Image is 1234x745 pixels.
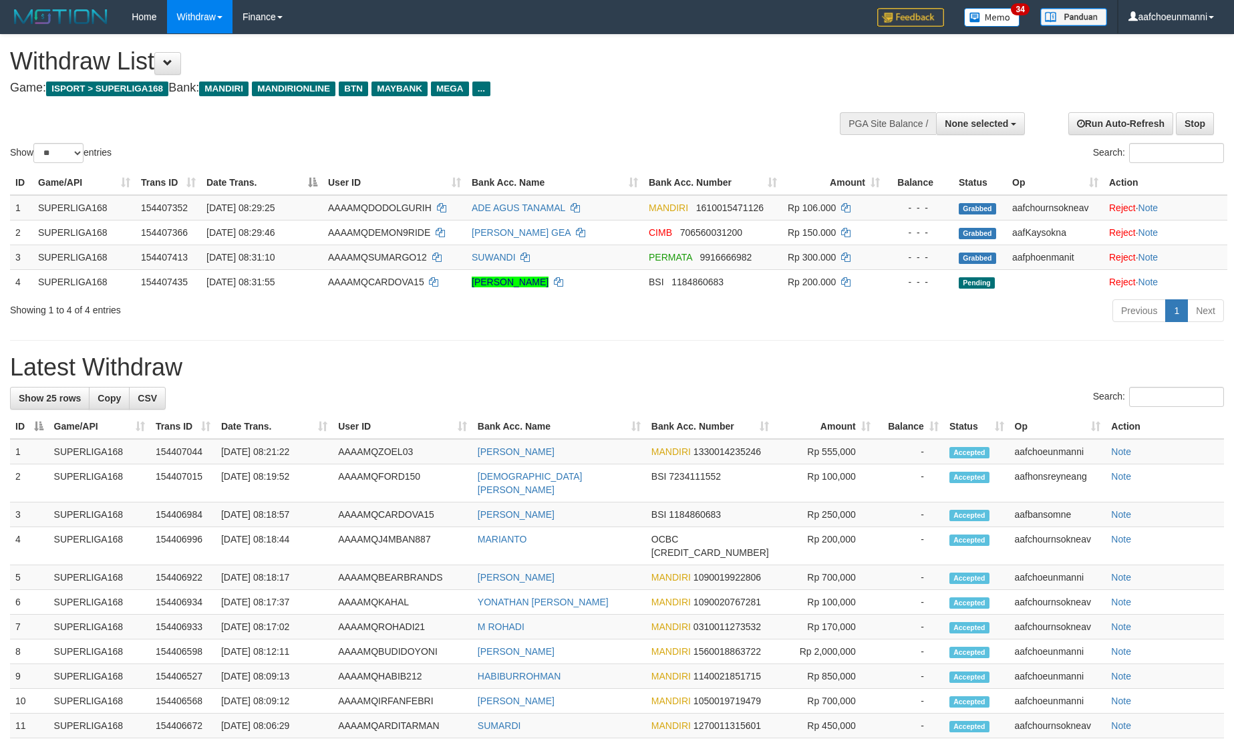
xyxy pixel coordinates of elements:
[10,565,49,590] td: 5
[10,414,49,439] th: ID: activate to sort column descending
[10,220,33,245] td: 2
[49,639,150,664] td: SUPERLIGA168
[478,621,524,632] a: M ROHADI
[216,527,333,565] td: [DATE] 08:18:44
[10,298,504,317] div: Showing 1 to 4 of 4 entries
[136,170,201,195] th: Trans ID: activate to sort column ascending
[1010,590,1106,615] td: aafchournsokneav
[1007,245,1104,269] td: aafphoenmanit
[1111,621,1131,632] a: Note
[949,510,989,521] span: Accepted
[216,439,333,464] td: [DATE] 08:21:22
[788,227,836,238] span: Rp 150.000
[328,277,424,287] span: AAAAMQCARDOVA15
[466,170,643,195] th: Bank Acc. Name: activate to sort column ascending
[49,439,150,464] td: SUPERLIGA168
[1010,615,1106,639] td: aafchournsokneav
[891,275,948,289] div: - - -
[774,565,876,590] td: Rp 700,000
[10,590,49,615] td: 6
[949,447,989,458] span: Accepted
[649,202,688,213] span: MANDIRI
[840,112,936,135] div: PGA Site Balance /
[1112,299,1166,322] a: Previous
[49,565,150,590] td: SUPERLIGA168
[328,252,427,263] span: AAAAMQSUMARGO12
[478,671,561,682] a: HABIBURROHMAN
[206,227,275,238] span: [DATE] 08:29:46
[649,227,672,238] span: CIMB
[693,646,761,657] span: Copy 1560018863722 to clipboard
[431,82,469,96] span: MEGA
[33,245,136,269] td: SUPERLIGA168
[49,689,150,714] td: SUPERLIGA168
[1138,252,1159,263] a: Note
[150,714,216,738] td: 154406672
[10,143,112,163] label: Show entries
[478,720,521,731] a: SUMARDI
[1129,143,1224,163] input: Search:
[1010,639,1106,664] td: aafchoeunmanni
[478,696,555,706] a: [PERSON_NAME]
[49,502,150,527] td: SUPERLIGA168
[959,228,996,239] span: Grabbed
[33,143,84,163] select: Showentries
[10,82,809,95] h4: Game: Bank:
[141,252,188,263] span: 154407413
[1010,565,1106,590] td: aafchoeunmanni
[33,269,136,294] td: SUPERLIGA168
[1111,671,1131,682] a: Note
[333,689,472,714] td: AAAAMQIRFANFEBRI
[10,439,49,464] td: 1
[1010,714,1106,738] td: aafchournsokneav
[150,439,216,464] td: 154407044
[49,464,150,502] td: SUPERLIGA168
[49,414,150,439] th: Game/API: activate to sort column ascending
[472,414,646,439] th: Bank Acc. Name: activate to sort column ascending
[333,502,472,527] td: AAAAMQCARDOVA15
[693,572,761,583] span: Copy 1090019922806 to clipboard
[1138,227,1159,238] a: Note
[651,509,667,520] span: BSI
[774,414,876,439] th: Amount: activate to sort column ascending
[959,203,996,214] span: Grabbed
[1138,277,1159,287] a: Note
[89,387,130,410] a: Copy
[1010,527,1106,565] td: aafchournsokneav
[141,227,188,238] span: 154407366
[478,534,527,545] a: MARIANTO
[150,527,216,565] td: 154406996
[1111,446,1131,457] a: Note
[333,565,472,590] td: AAAAMQBEARBRANDS
[129,387,166,410] a: CSV
[788,252,836,263] span: Rp 300.000
[1007,195,1104,220] td: aafchournsokneav
[876,464,944,502] td: -
[1111,471,1131,482] a: Note
[216,689,333,714] td: [DATE] 08:09:12
[1011,3,1029,15] span: 34
[774,639,876,664] td: Rp 2,000,000
[216,664,333,689] td: [DATE] 08:09:13
[693,446,761,457] span: Copy 1330014235246 to clipboard
[1111,696,1131,706] a: Note
[10,245,33,269] td: 3
[1106,414,1224,439] th: Action
[49,590,150,615] td: SUPERLIGA168
[651,646,691,657] span: MANDIRI
[651,597,691,607] span: MANDIRI
[949,721,989,732] span: Accepted
[371,82,428,96] span: MAYBANK
[949,647,989,658] span: Accepted
[216,565,333,590] td: [DATE] 08:18:17
[774,527,876,565] td: Rp 200,000
[150,414,216,439] th: Trans ID: activate to sort column ascending
[328,227,430,238] span: AAAAMQDEMON9RIDE
[876,639,944,664] td: -
[651,547,769,558] span: Copy 693816522488 to clipboard
[885,170,953,195] th: Balance
[876,689,944,714] td: -
[953,170,1007,195] th: Status
[949,622,989,633] span: Accepted
[891,251,948,264] div: - - -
